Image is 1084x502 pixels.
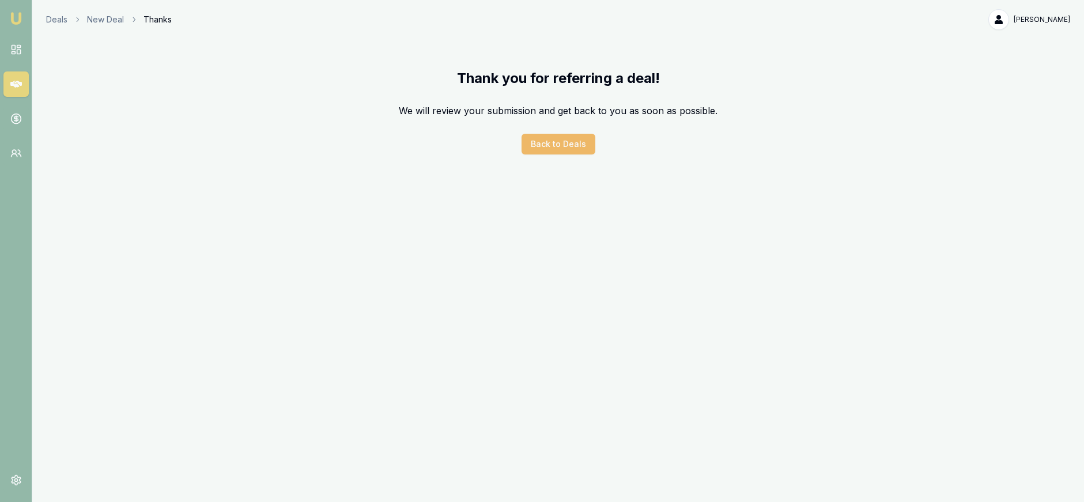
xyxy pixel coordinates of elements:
[51,69,1066,88] h2: Thank you for referring a deal!
[46,14,67,25] a: Deals
[46,14,172,25] nav: breadcrumb
[522,138,595,149] a: Back to Deals
[87,14,124,25] a: New Deal
[51,104,1066,118] p: We will review your submission and get back to you as soon as possible.
[1014,15,1070,24] span: [PERSON_NAME]
[143,14,172,25] span: Thanks
[9,12,23,25] img: emu-icon-u.png
[522,134,595,154] button: Back to Deals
